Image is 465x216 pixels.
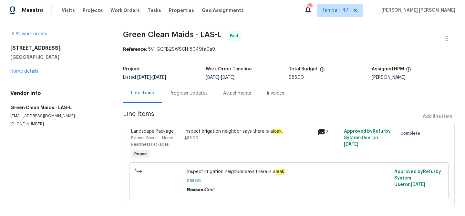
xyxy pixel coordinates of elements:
p: [PHONE_NUMBER] [10,121,108,127]
div: Line Items [131,90,154,96]
div: 2 [317,128,340,136]
div: Progress Updates [170,90,208,97]
a: All work orders [10,32,47,36]
em: leak [273,129,282,134]
b: Reference: [123,47,147,52]
span: Approved by Refurby System User on [344,129,391,147]
span: Projects [83,7,103,14]
h5: Total Budget [289,67,318,71]
span: $85.00 [289,75,304,80]
span: Exterior Overall - Home Readiness Packages [131,136,173,146]
span: Complete [400,130,423,137]
span: Paid [230,33,241,39]
h2: [STREET_ADDRESS] [10,45,108,51]
span: [DATE] [152,75,166,80]
h5: Project [123,67,140,71]
span: Tasks [148,8,161,13]
span: Cost [205,188,215,192]
span: Visits [62,7,75,14]
span: Landscape Package [131,129,174,134]
em: leak [275,169,284,174]
div: Inspect irrigation neighbor says there is a . [184,128,314,135]
h5: Work Order Timeline [206,67,252,71]
span: The hpm assigned to this work order. [406,67,411,75]
span: $85.00 [184,136,198,140]
span: Geo Assignments [202,7,244,14]
span: [DATE] [221,75,234,80]
h4: Vendor Info [10,90,108,97]
span: Approved by Refurby System User on [394,170,441,187]
span: Properties [169,7,194,14]
span: Line Items [123,111,420,123]
span: Repair [132,151,150,157]
span: [DATE] [137,75,151,80]
span: Work Orders [110,7,140,14]
div: 5VHGGFB29WSCH-8049fa0a9 [123,46,455,53]
span: $85.00 [187,178,390,184]
div: 844 [307,4,312,10]
span: - [137,75,166,80]
h5: Assigned HPM [372,67,404,71]
span: [DATE] [344,142,358,147]
span: [DATE] [206,75,219,80]
span: Reason: [187,188,205,192]
p: [EMAIL_ADDRESS][DOMAIN_NAME] [10,113,108,119]
h5: [GEOGRAPHIC_DATA] [10,54,108,60]
span: - [206,75,234,80]
span: [DATE] [411,182,425,187]
div: Invoices [267,90,284,97]
span: Green Clean Maids - LAS-L [123,31,222,38]
span: Listed [123,75,166,80]
div: Attachments [223,90,251,97]
span: Maestro [22,7,43,14]
h5: Green Clean Maids - LAS-L [10,104,108,111]
span: Inspect irrigation neighbor says there is a . [187,169,390,175]
span: Tampa + 47 [322,7,348,14]
span: The total cost of line items that have been proposed by Opendoor. This sum includes line items th... [320,67,325,75]
div: [PERSON_NAME] [372,75,455,80]
a: Home details [10,69,38,74]
span: [PERSON_NAME] [PERSON_NAME] [379,7,455,14]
